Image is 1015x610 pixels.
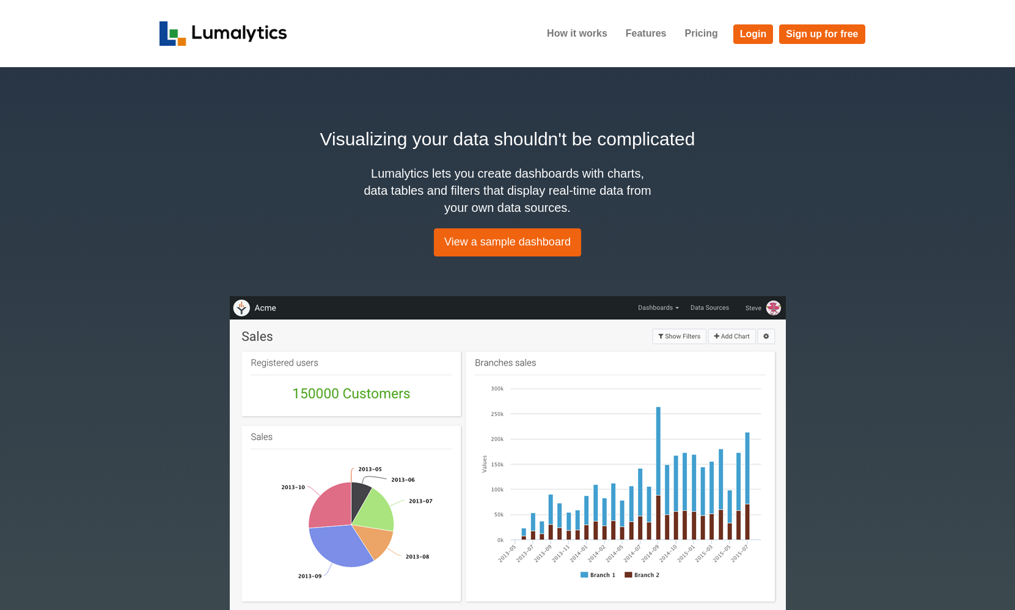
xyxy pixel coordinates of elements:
[733,24,774,44] a: Login
[159,125,856,153] h2: Visualizing your data shouldn't be complicated
[159,21,287,46] img: logo_v2-f34f87db3d4d9f5311d6c47995059ad6168825a3e1eb260e01c8041e89355404.png
[434,228,581,256] a: View a sample dashboard
[779,24,865,44] a: Sign up for free
[538,18,617,49] a: How it works
[675,18,727,49] a: Pricing
[361,165,654,216] h4: Lumalytics lets you create dashboards with charts, data tables and filters that display real-time...
[617,18,676,49] a: Features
